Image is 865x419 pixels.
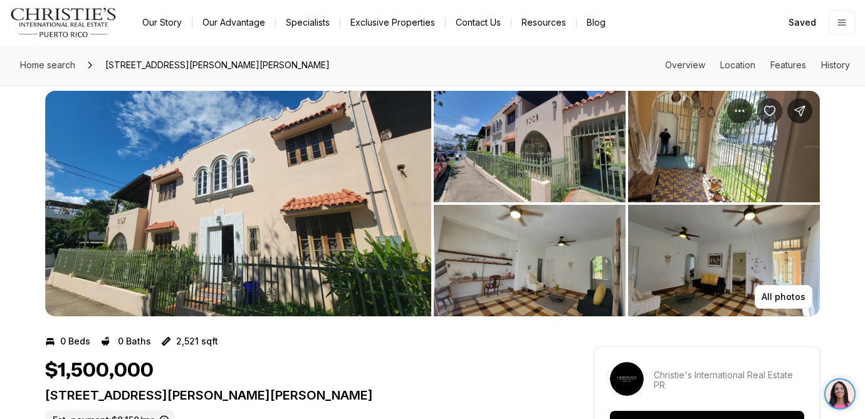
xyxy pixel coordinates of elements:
[727,98,752,123] button: Property options
[60,336,90,346] p: 0 Beds
[665,59,705,70] a: Skip to: Overview
[755,285,812,309] button: All photos
[757,98,782,123] button: Save Property: 24 SANTA CECILIA ST
[340,14,445,31] a: Exclusive Properties
[45,91,820,316] div: Listing Photos
[665,60,850,70] nav: Page section menu
[654,370,804,390] p: Christie's International Real Estate PR
[10,8,117,38] img: logo
[45,91,431,316] button: View image gallery
[781,10,824,35] a: Saved
[176,336,218,346] p: 2,521 sqft
[132,14,192,31] a: Our Story
[276,14,340,31] a: Specialists
[20,59,75,70] span: Home search
[511,14,576,31] a: Resources
[434,205,626,316] button: View image gallery
[829,10,855,35] button: Open menu
[789,18,816,28] span: Saved
[192,14,275,31] a: Our Advantage
[720,59,755,70] a: Skip to: Location
[577,14,616,31] a: Blog
[434,91,626,202] button: View image gallery
[821,59,850,70] a: Skip to: History
[762,292,805,302] p: All photos
[15,55,80,75] a: Home search
[100,55,335,75] span: [STREET_ADDRESS][PERSON_NAME][PERSON_NAME]
[434,91,820,316] li: 2 of 13
[118,336,151,346] p: 0 Baths
[628,205,820,316] button: View image gallery
[45,91,431,316] li: 1 of 13
[628,91,820,202] button: View image gallery
[770,59,806,70] a: Skip to: Features
[446,14,511,31] button: Contact Us
[45,359,154,383] h1: $1,500,000
[787,98,812,123] button: Share Property: 24 SANTA CECILIA ST
[45,388,549,403] p: [STREET_ADDRESS][PERSON_NAME][PERSON_NAME]
[8,8,36,36] img: be3d4b55-7850-4bcb-9297-a2f9cd376e78.png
